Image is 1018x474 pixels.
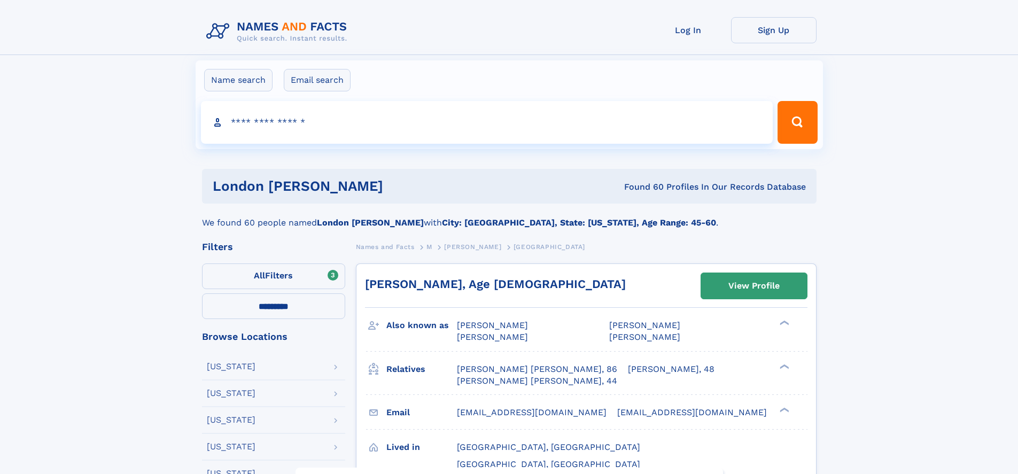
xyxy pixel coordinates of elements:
a: M [426,240,432,253]
input: search input [201,101,773,144]
button: Search Button [778,101,817,144]
a: Log In [646,17,731,43]
div: ❯ [777,406,790,413]
a: Sign Up [731,17,817,43]
div: ❯ [777,320,790,327]
b: City: [GEOGRAPHIC_DATA], State: [US_STATE], Age Range: 45-60 [442,217,716,228]
span: M [426,243,432,251]
div: Browse Locations [202,332,345,341]
div: [US_STATE] [207,389,255,398]
label: Email search [284,69,351,91]
div: We found 60 people named with . [202,204,817,229]
a: Names and Facts [356,240,415,253]
div: [US_STATE] [207,442,255,451]
div: View Profile [728,274,780,298]
h3: Lived in [386,438,457,456]
a: [PERSON_NAME], 48 [628,363,714,375]
span: [PERSON_NAME] [457,320,528,330]
span: [EMAIL_ADDRESS][DOMAIN_NAME] [617,407,767,417]
span: [EMAIL_ADDRESS][DOMAIN_NAME] [457,407,607,417]
h1: London [PERSON_NAME] [213,180,504,193]
span: [PERSON_NAME] [609,320,680,330]
span: [PERSON_NAME] [457,332,528,342]
div: Filters [202,242,345,252]
span: [GEOGRAPHIC_DATA] [514,243,585,251]
a: View Profile [701,273,807,299]
h3: Email [386,403,457,422]
a: [PERSON_NAME] [PERSON_NAME], 86 [457,363,617,375]
span: [GEOGRAPHIC_DATA], [GEOGRAPHIC_DATA] [457,442,640,452]
a: [PERSON_NAME] [444,240,501,253]
b: London [PERSON_NAME] [317,217,424,228]
img: Logo Names and Facts [202,17,356,46]
div: [US_STATE] [207,362,255,371]
span: [GEOGRAPHIC_DATA], [GEOGRAPHIC_DATA] [457,459,640,469]
label: Name search [204,69,273,91]
div: Found 60 Profiles In Our Records Database [503,181,806,193]
div: ❯ [777,363,790,370]
span: [PERSON_NAME] [444,243,501,251]
h3: Relatives [386,360,457,378]
a: [PERSON_NAME], Age [DEMOGRAPHIC_DATA] [365,277,626,291]
span: [PERSON_NAME] [609,332,680,342]
label: Filters [202,263,345,289]
div: [US_STATE] [207,416,255,424]
span: All [254,270,265,281]
a: [PERSON_NAME] [PERSON_NAME], 44 [457,375,617,387]
h3: Also known as [386,316,457,335]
